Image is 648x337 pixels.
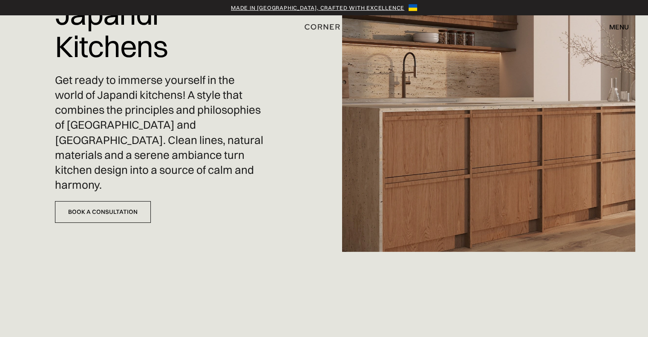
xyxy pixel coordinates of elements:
div: menu [609,23,629,30]
div: menu [601,20,629,34]
a: Book a Consultation [55,201,151,223]
a: Made in [GEOGRAPHIC_DATA], crafted with excellence [231,3,404,12]
a: home [299,21,349,32]
p: Get ready to immerse yourself in the world of Japandi kitchens! A style that combines the princip... [55,73,264,193]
